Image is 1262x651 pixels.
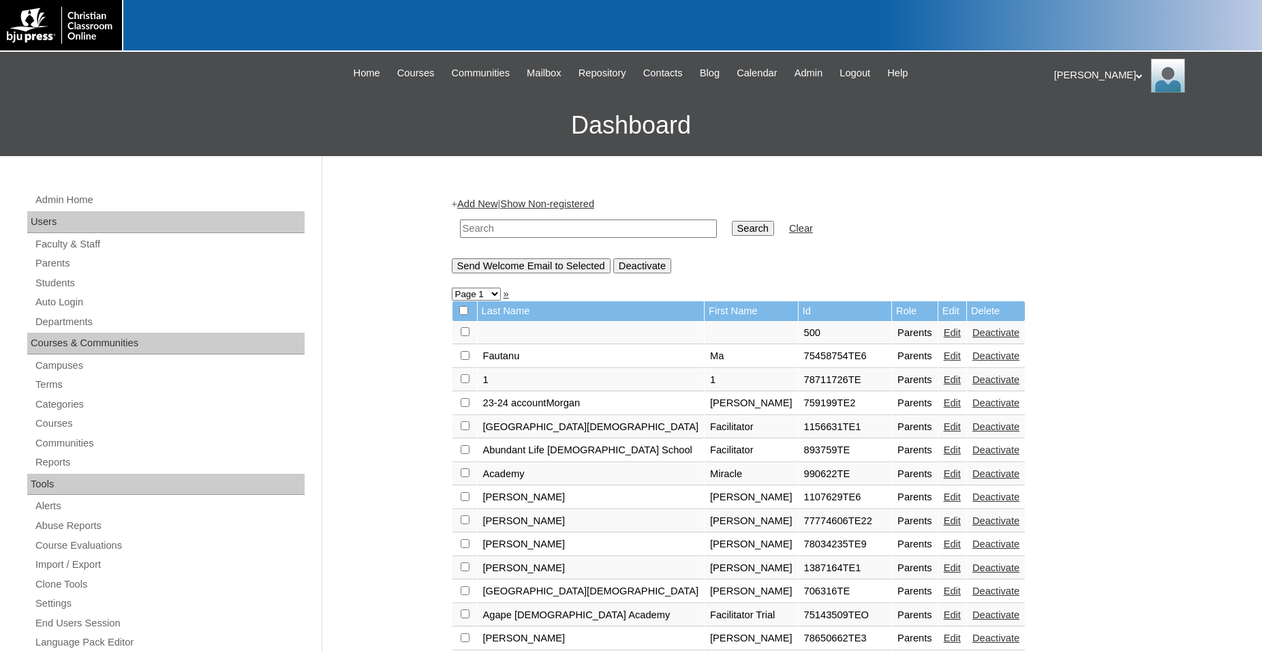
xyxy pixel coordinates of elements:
[636,65,690,81] a: Contacts
[944,539,961,549] a: Edit
[972,327,1019,338] a: Deactivate
[34,255,305,272] a: Parents
[892,301,938,321] td: Role
[34,595,305,612] a: Settings
[892,463,938,486] td: Parents
[799,439,892,462] td: 893759TE
[390,65,442,81] a: Courses
[892,627,938,650] td: Parents
[972,562,1019,573] a: Deactivate
[892,369,938,392] td: Parents
[478,416,705,439] td: [GEOGRAPHIC_DATA][DEMOGRAPHIC_DATA]
[892,557,938,580] td: Parents
[527,65,561,81] span: Mailbox
[34,275,305,292] a: Students
[579,65,626,81] span: Repository
[944,444,961,455] a: Edit
[730,65,784,81] a: Calendar
[799,627,892,650] td: 78650662TE3
[944,633,961,644] a: Edit
[34,634,305,651] a: Language Pack Editor
[892,604,938,627] td: Parents
[972,444,1019,455] a: Deactivate
[478,604,705,627] td: Agape [DEMOGRAPHIC_DATA] Academy
[457,198,497,209] a: Add New
[705,510,798,533] td: [PERSON_NAME]
[944,350,961,361] a: Edit
[693,65,726,81] a: Blog
[478,486,705,509] td: [PERSON_NAME]
[972,491,1019,502] a: Deactivate
[1151,59,1185,93] img: Jonelle Rodriguez
[705,533,798,556] td: [PERSON_NAME]
[478,557,705,580] td: [PERSON_NAME]
[478,345,705,368] td: Fautanu
[892,439,938,462] td: Parents
[34,396,305,413] a: Categories
[27,211,305,233] div: Users
[799,510,892,533] td: 77774606TE22
[572,65,633,81] a: Repository
[34,615,305,632] a: End Users Session
[452,197,1126,273] div: + |
[892,486,938,509] td: Parents
[972,515,1019,526] a: Deactivate
[7,7,115,44] img: logo-white.png
[34,498,305,515] a: Alerts
[892,416,938,439] td: Parents
[705,580,798,603] td: [PERSON_NAME]
[972,421,1019,432] a: Deactivate
[892,322,938,345] td: Parents
[737,65,777,81] span: Calendar
[799,604,892,627] td: 75143509TEO
[799,322,892,345] td: 500
[478,439,705,462] td: Abundant Life [DEMOGRAPHIC_DATA] School
[789,223,813,234] a: Clear
[34,454,305,471] a: Reports
[700,65,720,81] span: Blog
[799,557,892,580] td: 1387164TE1
[705,369,798,392] td: 1
[705,627,798,650] td: [PERSON_NAME]
[444,65,517,81] a: Communities
[840,65,870,81] span: Logout
[478,301,705,321] td: Last Name
[705,557,798,580] td: [PERSON_NAME]
[478,627,705,650] td: [PERSON_NAME]
[799,392,892,415] td: 759199TE2
[972,350,1019,361] a: Deactivate
[944,491,961,502] a: Edit
[799,369,892,392] td: 78711726TE
[972,539,1019,549] a: Deactivate
[460,219,717,238] input: Search
[397,65,435,81] span: Courses
[972,586,1019,596] a: Deactivate
[788,65,830,81] a: Admin
[880,65,914,81] a: Help
[732,221,774,236] input: Search
[478,580,705,603] td: [GEOGRAPHIC_DATA][DEMOGRAPHIC_DATA]
[944,609,961,620] a: Edit
[27,333,305,354] div: Courses & Communities
[972,609,1019,620] a: Deactivate
[944,468,961,479] a: Edit
[799,463,892,486] td: 990622TE
[799,486,892,509] td: 1107629TE6
[504,288,509,299] a: »
[500,198,594,209] a: Show Non-registered
[705,439,798,462] td: Facilitator
[944,421,961,432] a: Edit
[613,258,671,273] input: Deactivate
[705,486,798,509] td: [PERSON_NAME]
[451,65,510,81] span: Communities
[799,301,892,321] td: Id
[34,357,305,374] a: Campuses
[892,345,938,368] td: Parents
[799,580,892,603] td: 706316TE
[892,580,938,603] td: Parents
[705,392,798,415] td: [PERSON_NAME]
[972,633,1019,644] a: Deactivate
[34,314,305,331] a: Departments
[34,576,305,593] a: Clone Tools
[478,392,705,415] td: 23-24 accountMorgan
